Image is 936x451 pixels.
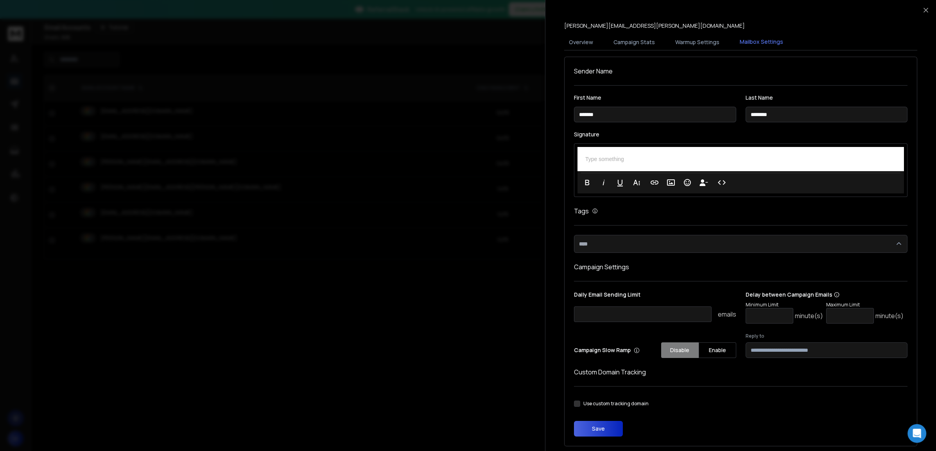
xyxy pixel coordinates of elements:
button: Warmup Settings [671,34,724,51]
label: Signature [574,132,907,137]
p: minute(s) [795,311,823,320]
button: Italic (⌘I) [596,175,611,190]
p: Delay between Campaign Emails [746,291,904,299]
label: Last Name [746,95,908,100]
button: Campaign Stats [609,34,660,51]
button: Code View [714,175,729,190]
button: Insert Unsubscribe Link [696,175,711,190]
p: emails [718,310,736,319]
button: More Text [629,175,644,190]
button: Insert Link (⌘K) [647,175,662,190]
button: Save [574,421,623,437]
h1: Sender Name [574,66,907,76]
p: Maximum Limit [826,302,904,308]
div: Open Intercom Messenger [907,424,926,443]
button: Overview [564,34,598,51]
button: Underline (⌘U) [613,175,628,190]
button: Mailbox Settings [735,33,788,51]
h1: Custom Domain Tracking [574,367,907,377]
p: Campaign Slow Ramp [574,346,640,354]
button: Bold (⌘B) [580,175,595,190]
h1: Tags [574,206,589,216]
p: [PERSON_NAME][EMAIL_ADDRESS][PERSON_NAME][DOMAIN_NAME] [564,22,745,30]
label: First Name [574,95,736,100]
button: Disable [661,342,699,358]
label: Use custom tracking domain [583,401,649,407]
p: Daily Email Sending Limit [574,291,736,302]
p: minute(s) [875,311,904,320]
button: Enable [699,342,736,358]
button: Insert Image (⌘P) [663,175,678,190]
p: Minimum Limit [746,302,823,308]
h1: Campaign Settings [574,262,907,272]
label: Reply to [746,333,908,339]
button: Emoticons [680,175,695,190]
